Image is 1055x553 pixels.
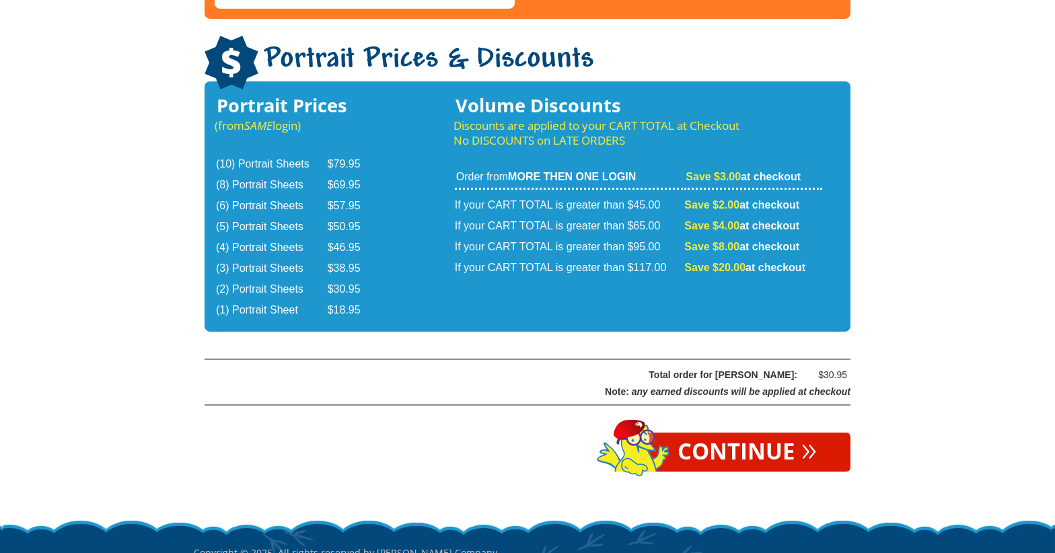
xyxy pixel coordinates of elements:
div: $30.95 [807,367,847,383]
td: If your CART TOTAL is greater than $117.00 [455,258,684,278]
div: Total order for [PERSON_NAME]: [239,367,797,383]
strong: at checkout [684,220,799,231]
strong: at checkout [684,199,799,211]
span: Save $20.00 [684,262,745,273]
td: (5) Portrait Sheets [216,217,326,237]
h3: Volume Discounts [453,98,824,113]
strong: at checkout [686,171,801,182]
td: (8) Portrait Sheets [216,176,326,195]
td: $57.95 [328,196,377,216]
span: Save $4.00 [684,220,739,231]
span: Save $3.00 [686,171,741,182]
td: (6) Portrait Sheets [216,196,326,216]
em: SAME [244,118,272,133]
td: (10) Portrait Sheets [216,155,326,174]
td: $18.95 [328,301,377,320]
td: $38.95 [328,259,377,279]
td: $50.95 [328,217,377,237]
h3: Portrait Prices [215,98,379,113]
td: If your CART TOTAL is greater than $65.00 [455,217,684,236]
td: (1) Portrait Sheet [216,301,326,320]
td: (4) Portrait Sheets [216,238,326,258]
td: $30.95 [328,280,377,299]
td: Order from [455,170,684,190]
h1: Portrait Prices & Discounts [205,36,850,91]
span: Save $2.00 [684,199,739,211]
td: If your CART TOTAL is greater than $95.00 [455,237,684,257]
span: any earned discounts will be applied at checkout [632,386,850,397]
td: $69.95 [328,176,377,195]
a: Continue» [644,433,850,472]
td: (2) Portrait Sheets [216,280,326,299]
td: If your CART TOTAL is greater than $45.00 [455,191,684,215]
span: » [801,441,817,455]
strong: MORE THEN ONE LOGIN [508,171,636,182]
span: Save $8.00 [684,241,739,252]
td: $79.95 [328,155,377,174]
td: (3) Portrait Sheets [216,259,326,279]
td: $46.95 [328,238,377,258]
p: (from login) [215,118,379,133]
strong: at checkout [684,262,805,273]
span: Note: [605,386,629,397]
strong: at checkout [684,241,799,252]
p: Discounts are applied to your CART TOTAL at Checkout No DISCOUNTS on LATE ORDERS [453,118,824,148]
